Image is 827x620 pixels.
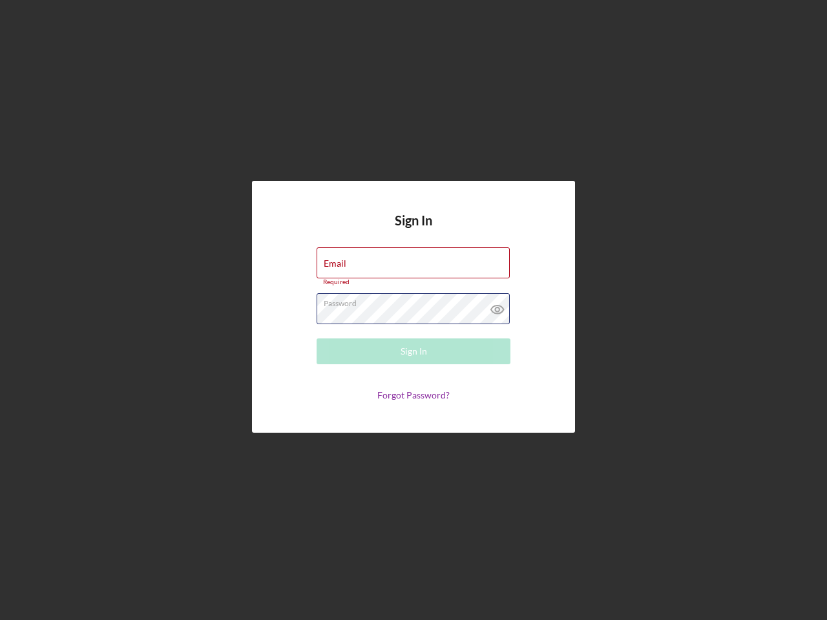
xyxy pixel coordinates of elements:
div: Required [317,278,510,286]
div: Sign In [401,338,427,364]
button: Sign In [317,338,510,364]
label: Email [324,258,346,269]
label: Password [324,294,510,308]
h4: Sign In [395,213,432,247]
a: Forgot Password? [377,389,450,400]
